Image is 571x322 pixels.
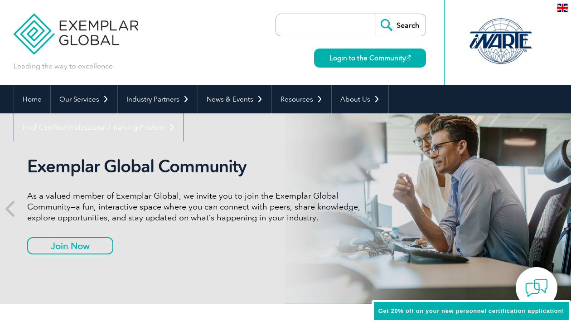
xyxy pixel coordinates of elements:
a: Join Now [27,237,113,254]
a: News & Events [198,85,271,113]
a: Resources [272,85,331,113]
a: Our Services [51,85,117,113]
p: As a valued member of Exemplar Global, we invite you to join the Exemplar Global Community—a fun,... [27,190,367,223]
a: Home [14,85,50,113]
p: Leading the way to excellence [14,61,113,71]
img: open_square.png [406,55,411,60]
a: About Us [332,85,388,113]
a: Find Certified Professional / Training Provider [14,113,184,141]
a: Industry Partners [118,85,198,113]
a: Login to the Community [314,49,426,68]
span: Get 20% off on your new personnel certification application! [378,307,564,314]
img: contact-chat.png [525,277,548,299]
img: en [557,4,568,12]
h2: Exemplar Global Community [27,156,367,177]
input: Search [376,14,426,36]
